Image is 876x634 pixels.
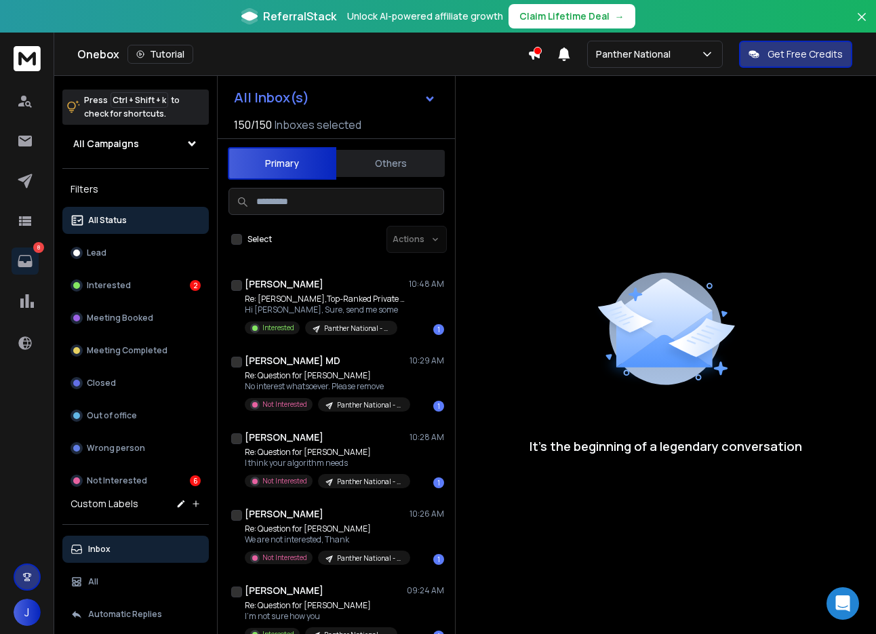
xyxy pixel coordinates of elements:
button: All Status [62,207,209,234]
p: Meeting Booked [87,313,153,323]
div: 1 [433,477,444,488]
p: Not Interested [262,553,307,563]
span: Ctrl + Shift + k [111,92,168,108]
h1: [PERSON_NAME] MD [245,354,340,368]
p: Get Free Credits [768,47,843,61]
button: All Campaigns [62,130,209,157]
p: I think your algorithm needs [245,458,407,469]
p: Panther National - Main Campaign (SURGEONS- US) [337,477,402,487]
button: All [62,568,209,595]
h1: [PERSON_NAME] [245,584,323,597]
h3: Custom Labels [71,497,138,511]
h1: All Campaigns [73,137,139,151]
p: Panther National - Main Campaign (CEO +100 Employees US) [337,553,402,563]
p: 10:29 AM [410,355,444,366]
p: Re: [PERSON_NAME],Top-Ranked Private Club Living [245,294,407,304]
h1: All Inbox(s) [234,91,309,104]
p: Meeting Completed [87,345,167,356]
div: 6 [190,475,201,486]
p: 10:28 AM [410,432,444,443]
p: Panther National - Main Campaign (SURGEONS- US) [324,323,389,334]
p: Panther National - Main Campaign (SURGEONS- US) [337,400,402,410]
p: Unlock AI-powered affiliate growth [347,9,503,23]
button: Out of office [62,402,209,429]
p: 8 [33,242,44,253]
div: 1 [433,324,444,335]
p: Wrong person [87,443,145,454]
button: Claim Lifetime Deal→ [509,4,635,28]
h1: [PERSON_NAME] [245,507,323,521]
button: Automatic Replies [62,601,209,628]
label: Select [247,234,272,245]
p: Re: Question for [PERSON_NAME] [245,523,407,534]
button: All Inbox(s) [223,84,447,111]
button: Closed [62,370,209,397]
span: → [615,9,624,23]
p: 09:24 AM [407,585,444,596]
button: Lead [62,239,209,266]
p: Interested [262,323,294,333]
p: Hi [PERSON_NAME], Sure, send me some [245,304,407,315]
button: Others [336,148,445,178]
p: Re: Question for [PERSON_NAME] [245,370,407,381]
p: I’m not sure how you [245,611,397,622]
p: It’s the beginning of a legendary conversation [530,437,802,456]
button: J [14,599,41,626]
button: Tutorial [127,45,193,64]
p: Automatic Replies [88,609,162,620]
p: Re: Question for [PERSON_NAME] [245,447,407,458]
p: Re: Question for [PERSON_NAME] [245,600,397,611]
button: Close banner [853,8,871,41]
div: 2 [190,280,201,291]
p: We are not interested, Thank [245,534,407,545]
p: All [88,576,98,587]
p: Not Interested [87,475,147,486]
button: Inbox [62,536,209,563]
div: 1 [433,401,444,412]
button: Not Interested6 [62,467,209,494]
div: Open Intercom Messenger [827,587,859,620]
p: Interested [87,280,131,291]
p: 10:26 AM [410,509,444,519]
button: Get Free Credits [739,41,852,68]
p: Inbox [88,544,111,555]
p: Not Interested [262,476,307,486]
button: Wrong person [62,435,209,462]
p: Panther National [596,47,676,61]
div: Onebox [77,45,527,64]
span: 150 / 150 [234,117,272,133]
div: 1 [433,554,444,565]
a: 8 [12,247,39,275]
span: ReferralStack [263,8,336,24]
p: Closed [87,378,116,389]
h3: Filters [62,180,209,199]
p: Not Interested [262,399,307,410]
p: Out of office [87,410,137,421]
h1: [PERSON_NAME] [245,277,323,291]
button: Primary [228,147,336,180]
button: Meeting Booked [62,304,209,332]
button: Meeting Completed [62,337,209,364]
p: 10:48 AM [409,279,444,290]
p: All Status [88,215,127,226]
button: Interested2 [62,272,209,299]
h1: [PERSON_NAME] [245,431,323,444]
p: No interest whatsoever. Please remove [245,381,407,392]
p: Lead [87,247,106,258]
p: Press to check for shortcuts. [84,94,180,121]
h3: Inboxes selected [275,117,361,133]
